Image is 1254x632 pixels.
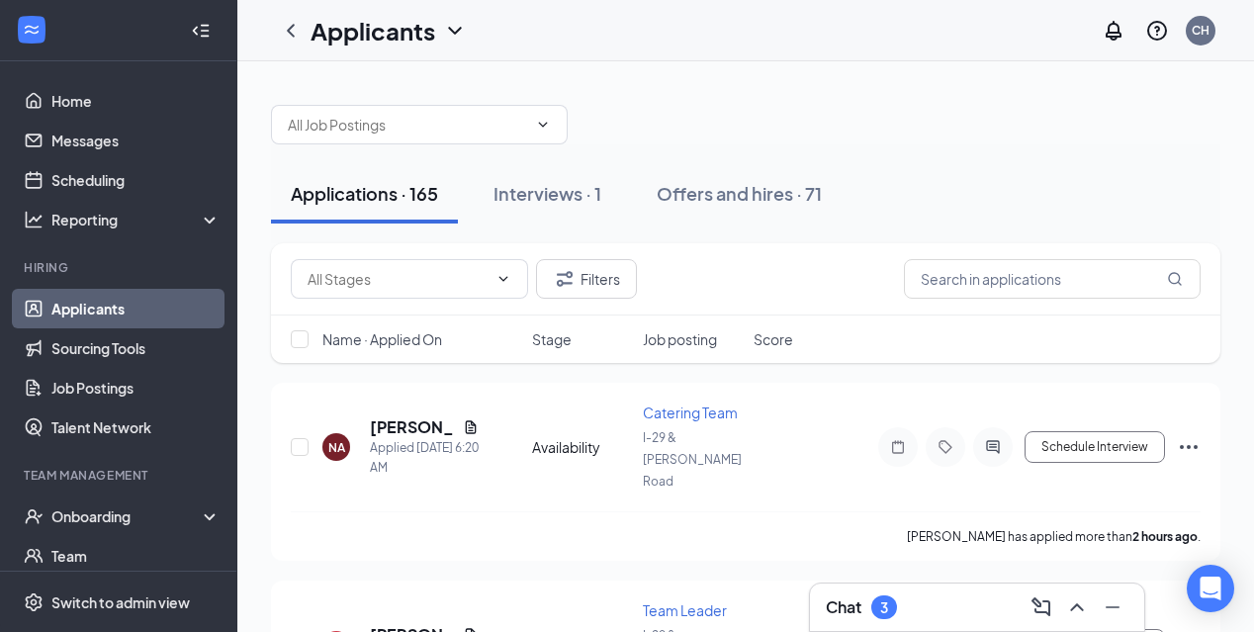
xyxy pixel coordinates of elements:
span: Stage [532,329,572,349]
b: 2 hours ago [1132,529,1198,544]
div: NA [328,439,345,456]
input: All Stages [308,268,488,290]
div: CH [1192,22,1209,39]
button: Schedule Interview [1025,431,1165,463]
svg: ChevronUp [1065,595,1089,619]
input: All Job Postings [288,114,527,135]
svg: ComposeMessage [1030,595,1053,619]
div: Applied [DATE] 6:20 AM [370,438,479,478]
span: Score [754,329,793,349]
h5: [PERSON_NAME] [370,416,455,438]
span: Catering Team [643,404,738,421]
a: Applicants [51,289,221,328]
span: I-29 & [PERSON_NAME] Road [643,430,742,489]
a: Job Postings [51,368,221,407]
div: Team Management [24,467,217,484]
div: Open Intercom Messenger [1187,565,1234,612]
a: Sourcing Tools [51,328,221,368]
button: ChevronUp [1061,591,1093,623]
h3: Chat [826,596,861,618]
svg: Ellipses [1177,435,1201,459]
div: Onboarding [51,506,204,526]
div: Availability [532,437,631,457]
h1: Applicants [311,14,435,47]
div: Reporting [51,210,222,229]
svg: Analysis [24,210,44,229]
div: 3 [880,599,888,616]
svg: MagnifyingGlass [1167,271,1183,287]
svg: QuestionInfo [1145,19,1169,43]
a: Talent Network [51,407,221,447]
div: Interviews · 1 [493,181,601,206]
svg: Notifications [1102,19,1125,43]
div: Offers and hires · 71 [657,181,822,206]
svg: ActiveChat [981,439,1005,455]
svg: WorkstreamLogo [22,20,42,40]
span: Job posting [643,329,717,349]
span: Team Leader [643,601,727,619]
svg: Collapse [191,21,211,41]
div: Switch to admin view [51,592,190,612]
svg: UserCheck [24,506,44,526]
div: Applications · 165 [291,181,438,206]
button: Filter Filters [536,259,637,299]
svg: ChevronDown [535,117,551,133]
a: Scheduling [51,160,221,200]
span: Name · Applied On [322,329,442,349]
button: Minimize [1097,591,1128,623]
button: ComposeMessage [1026,591,1057,623]
div: Hiring [24,259,217,276]
svg: Settings [24,592,44,612]
svg: Minimize [1101,595,1124,619]
svg: ChevronLeft [279,19,303,43]
a: Messages [51,121,221,160]
svg: ChevronDown [495,271,511,287]
svg: Filter [553,267,577,291]
svg: Note [886,439,910,455]
input: Search in applications [904,259,1201,299]
svg: ChevronDown [443,19,467,43]
a: Home [51,81,221,121]
svg: Document [463,419,479,435]
svg: Tag [934,439,957,455]
p: [PERSON_NAME] has applied more than . [907,528,1201,545]
a: Team [51,536,221,576]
